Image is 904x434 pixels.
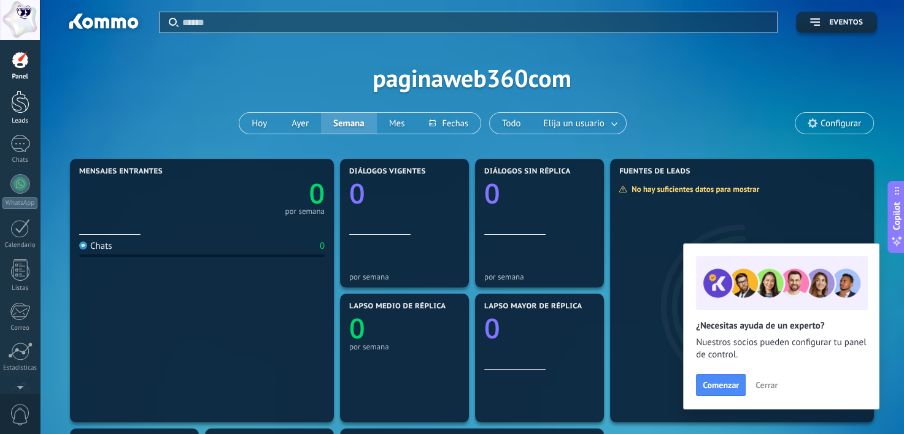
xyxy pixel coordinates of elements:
[79,242,87,249] img: Chats
[349,175,365,212] text: 0
[541,115,607,132] span: Elija un usuario
[484,302,582,311] span: Lapso mayor de réplica
[484,272,595,281] div: por semana
[349,167,426,176] span: Diálogos vigentes
[696,337,867,361] span: Nuestros socios pueden configurar tu panel de control.
[309,175,325,212] text: 0
[349,342,460,351] div: por semana
[349,272,460,281] div: por semana
[2,156,38,164] div: Chats
[821,118,861,129] span: Configurar
[484,167,571,176] span: Diálogos sin réplica
[239,113,279,134] button: Hoy
[79,167,163,176] span: Mensajes entrantes
[2,197,37,209] div: WhatsApp
[533,113,626,134] button: Elija un usuario
[490,113,533,134] button: Todo
[750,376,783,394] button: Cerrar
[349,302,446,311] span: Lapso medio de réplica
[2,284,38,292] div: Listas
[320,240,325,252] div: 0
[79,240,112,252] div: Chats
[2,242,38,249] div: Calendario
[349,310,365,347] text: 0
[377,113,417,134] button: Mes
[2,117,38,125] div: Leads
[2,73,38,81] div: Panel
[703,381,739,389] span: Comenzar
[484,175,500,212] text: 0
[484,310,500,347] text: 0
[285,208,325,215] div: por semana
[890,202,903,230] span: Copilot
[696,374,746,396] button: Comenzar
[619,167,690,176] span: Fuentes de leads
[619,184,768,194] div: No hay suficientes datos para mostrar
[417,113,480,134] button: Fechas
[696,320,867,332] h2: ¿Necesitas ayuda de un experto?
[755,381,778,389] span: Cerrar
[321,113,377,134] button: Semana
[279,113,321,134] button: Ayer
[829,18,863,27] span: Eventos
[2,364,38,372] div: Estadísticas
[2,324,38,332] div: Correo
[796,12,877,33] button: Eventos
[202,175,325,212] a: 0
